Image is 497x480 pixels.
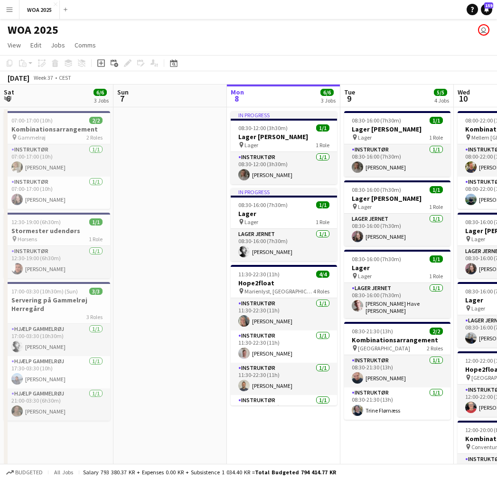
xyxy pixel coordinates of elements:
[434,97,449,104] div: 4 Jobs
[458,88,470,96] span: Wed
[31,74,55,81] span: Week 37
[89,218,103,226] span: 1/1
[316,124,329,132] span: 1/1
[471,305,485,312] span: Lager
[51,41,65,49] span: Jobs
[89,117,103,124] span: 2/2
[231,188,337,261] app-job-card: In progress08:30-16:00 (7h30m)1/1Lager Lager1 RoleLager Jernet1/108:30-16:00 (7h30m)[PERSON_NAME]
[344,355,450,387] app-card-role: Instruktør1/108:30-21:30 (13h)[PERSON_NAME]
[231,188,337,196] div: In progress
[434,89,447,96] span: 5/5
[255,469,336,476] span: Total Budgeted 794 414.77 KR
[4,144,110,177] app-card-role: Instruktør1/107:00-17:00 (10h)[PERSON_NAME]
[18,235,37,243] span: Horsens
[344,387,450,420] app-card-role: Instruktør1/108:30-21:30 (13h)Trine Flørnæss
[231,330,337,363] app-card-role: Instruktør1/111:30-22:30 (11h)[PERSON_NAME]
[89,288,103,295] span: 3/3
[4,125,110,133] h3: Kombinationsarrangement
[231,111,337,184] app-job-card: In progress08:30-12:00 (3h30m)1/1Lager [PERSON_NAME] Lager1 RoleInstruktør1/108:30-12:00 (3h30m)[...
[352,255,401,263] span: 08:30-16:00 (7h30m)
[358,345,410,352] span: [GEOGRAPHIC_DATA]
[430,255,443,263] span: 1/1
[316,218,329,226] span: 1 Role
[231,209,337,218] h3: Lager
[116,93,129,104] span: 7
[231,395,337,427] app-card-role: Instruktør1/111:30-22:30 (11h)
[344,322,450,420] app-job-card: 08:30-21:30 (13h)2/2Kombinationsarrangement [GEOGRAPHIC_DATA]2 RolesInstruktør1/108:30-21:30 (13h...
[238,124,288,132] span: 08:30-12:00 (3h30m)
[231,298,337,330] app-card-role: Instruktør1/111:30-22:30 (11h)[PERSON_NAME]
[344,283,450,318] app-card-role: Lager Jernet1/108:30-16:00 (7h30m)[PERSON_NAME] Have [PERSON_NAME]
[429,203,443,210] span: 1 Role
[344,88,355,96] span: Tue
[320,89,334,96] span: 6/6
[344,250,450,318] app-job-card: 08:30-16:00 (7h30m)1/1Lager Lager1 RoleLager Jernet1/108:30-16:00 (7h30m)[PERSON_NAME] Have [PERS...
[344,180,450,246] app-job-card: 08:30-16:00 (7h30m)1/1Lager [PERSON_NAME] Lager1 RoleLager Jernet1/108:30-16:00 (7h30m)[PERSON_NAME]
[481,4,492,15] a: 159
[352,186,401,193] span: 08:30-16:00 (7h30m)
[344,264,450,272] h3: Lager
[244,141,258,149] span: Lager
[358,134,372,141] span: Lager
[4,282,110,421] div: 17:00-03:30 (10h30m) (Sun)3/3Servering på Gammelrøj Herregård3 RolesHjælp Gammelrøj1/117:00-03:30...
[4,39,25,51] a: View
[229,93,244,104] span: 8
[238,271,280,278] span: 11:30-22:30 (11h)
[344,214,450,246] app-card-role: Lager Jernet1/108:30-16:00 (7h30m)[PERSON_NAME]
[231,265,337,405] app-job-card: 11:30-22:30 (11h)4/4Hope2float Marienlyst, [GEOGRAPHIC_DATA]4 RolesInstruktør1/111:30-22:30 (11h)...
[244,218,258,226] span: Lager
[231,88,244,96] span: Mon
[244,288,313,295] span: Marienlyst, [GEOGRAPHIC_DATA]
[117,88,129,96] span: Sun
[4,246,110,278] app-card-role: Instruktør1/112:30-19:00 (6h30m)[PERSON_NAME]
[94,89,107,96] span: 6/6
[471,235,485,243] span: Lager
[89,235,103,243] span: 1 Role
[47,39,69,51] a: Jobs
[231,111,337,119] div: In progress
[343,93,355,104] span: 9
[11,288,78,295] span: 17:00-03:30 (10h30m) (Sun)
[478,24,489,36] app-user-avatar: Drift Drift
[27,39,45,51] a: Edit
[71,39,100,51] a: Comms
[456,93,470,104] span: 10
[5,467,44,478] button: Budgeted
[344,194,450,203] h3: Lager [PERSON_NAME]
[4,356,110,388] app-card-role: Hjælp Gammelrøj1/117:30-03:30 (10h)[PERSON_NAME]
[231,363,337,395] app-card-role: Instruktør1/111:30-22:30 (11h)[PERSON_NAME]
[18,134,46,141] span: Gammelrøj
[352,117,401,124] span: 08:30-16:00 (7h30m)
[2,93,14,104] span: 6
[427,345,443,352] span: 2 Roles
[429,134,443,141] span: 1 Role
[231,229,337,261] app-card-role: Lager Jernet1/108:30-16:00 (7h30m)[PERSON_NAME]
[94,97,109,104] div: 3 Jobs
[484,2,493,9] span: 159
[344,336,450,344] h3: Kombinationsarrangement
[344,111,450,177] app-job-card: 08:30-16:00 (7h30m)1/1Lager [PERSON_NAME] Lager1 RoleInstruktør1/108:30-16:00 (7h30m)[PERSON_NAME]
[52,469,75,476] span: All jobs
[430,328,443,335] span: 2/2
[358,273,372,280] span: Lager
[8,73,29,83] div: [DATE]
[316,201,329,208] span: 1/1
[8,41,21,49] span: View
[430,117,443,124] span: 1/1
[352,328,393,335] span: 08:30-21:30 (13h)
[430,186,443,193] span: 1/1
[321,97,336,104] div: 3 Jobs
[11,117,53,124] span: 07:00-17:00 (10h)
[4,213,110,278] app-job-card: 12:30-19:00 (6h30m)1/1Stormester udendørs Horsens1 RoleInstruktør1/112:30-19:00 (6h30m)[PERSON_NAME]
[4,296,110,313] h3: Servering på Gammelrøj Herregård
[4,388,110,421] app-card-role: Hjælp Gammelrøj1/121:00-03:30 (6h30m)[PERSON_NAME]
[4,111,110,209] app-job-card: 07:00-17:00 (10h)2/2Kombinationsarrangement Gammelrøj2 RolesInstruktør1/107:00-17:00 (10h)[PERSON...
